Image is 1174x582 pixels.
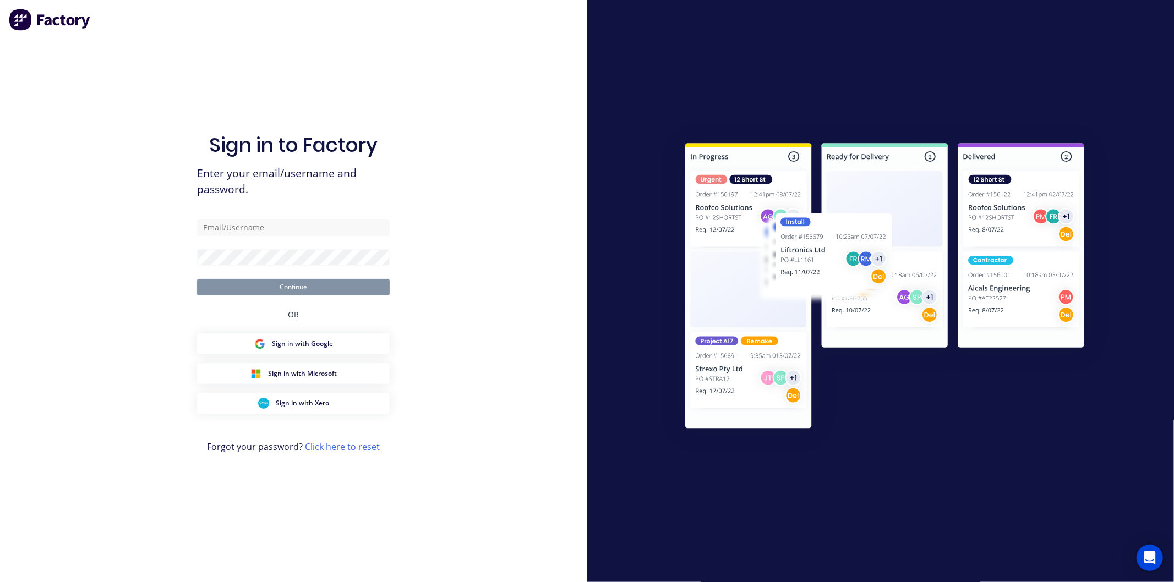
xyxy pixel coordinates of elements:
button: Microsoft Sign inSign in with Microsoft [197,363,390,384]
img: Xero Sign in [258,398,269,409]
div: OR [288,295,299,333]
span: Forgot your password? [207,440,380,453]
span: Enter your email/username and password. [197,166,390,197]
button: Xero Sign inSign in with Xero [197,393,390,414]
img: Microsoft Sign in [250,368,261,379]
img: Google Sign in [254,338,265,349]
div: Open Intercom Messenger [1137,545,1163,571]
h1: Sign in to Factory [209,133,378,157]
button: Google Sign inSign in with Google [197,333,390,354]
img: Sign in [661,121,1109,454]
span: Sign in with Microsoft [268,369,337,378]
span: Sign in with Xero [276,398,329,408]
a: Click here to reset [305,441,380,453]
span: Sign in with Google [272,339,333,349]
img: Factory [9,9,91,31]
input: Email/Username [197,219,390,236]
button: Continue [197,279,390,295]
